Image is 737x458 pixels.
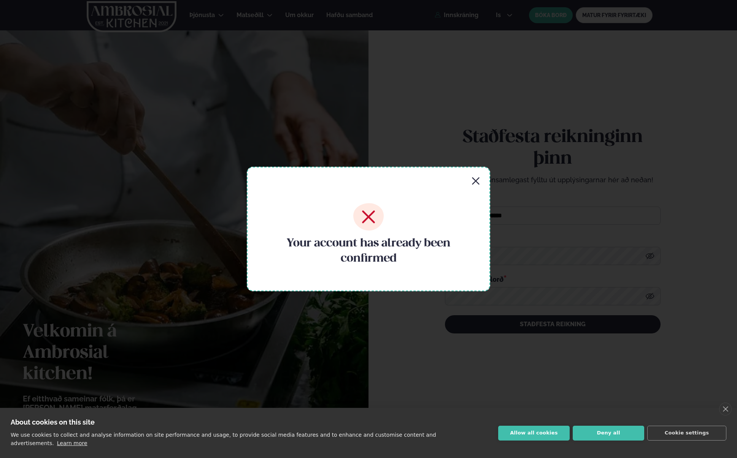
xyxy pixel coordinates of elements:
p: We use cookies to collect and analyse information on site performance and usage, to provide socia... [11,432,436,446]
button: Cookie settings [647,426,726,441]
button: Allow all cookies [498,426,570,441]
h4: Your account has already been confirmed [270,236,467,266]
button: Deny all [573,426,644,441]
strong: About cookies on this site [11,418,95,426]
a: close [719,403,732,415]
a: Learn more [57,440,87,446]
